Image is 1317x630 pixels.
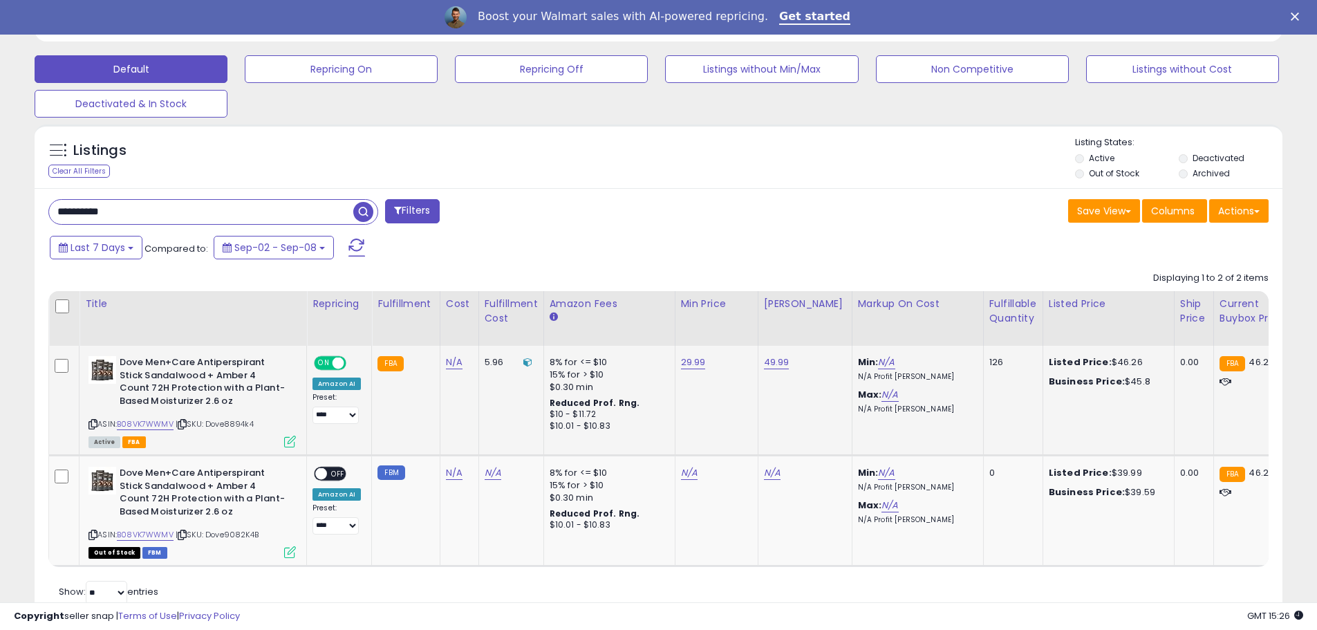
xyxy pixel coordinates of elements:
[88,547,140,559] span: All listings that are currently out of stock and unavailable for purchase on Amazon
[989,467,1032,479] div: 0
[550,519,664,531] div: $10.01 - $10.83
[50,236,142,259] button: Last 7 Days
[1089,152,1114,164] label: Active
[1291,12,1305,21] div: Close
[176,418,254,429] span: | SKU: Dove8894k4
[876,55,1069,83] button: Non Competitive
[1193,152,1244,164] label: Deactivated
[234,241,317,254] span: Sep-02 - Sep-08
[315,358,333,369] span: ON
[550,492,664,504] div: $0.30 min
[1193,167,1230,179] label: Archived
[1049,467,1164,479] div: $39.99
[1049,486,1164,499] div: $39.59
[35,90,227,118] button: Deactivated & In Stock
[1220,356,1245,371] small: FBA
[1249,466,1274,479] span: 46.26
[878,355,895,369] a: N/A
[312,503,361,535] div: Preset:
[1249,355,1274,369] span: 46.26
[1180,467,1203,479] div: 0.00
[120,467,288,521] b: Dove Men+Care Antiperspirant Stick Sandalwood + Amber 4 Count 72H Protection with a Plant-Based M...
[665,55,858,83] button: Listings without Min/Max
[989,356,1032,369] div: 126
[1049,356,1164,369] div: $46.26
[214,236,334,259] button: Sep-02 - Sep-08
[478,10,768,24] div: Boost your Walmart sales with AI-powered repricing.
[550,297,669,311] div: Amazon Fees
[1049,355,1112,369] b: Listed Price:
[858,405,973,414] p: N/A Profit [PERSON_NAME]
[48,165,110,178] div: Clear All Filters
[88,436,120,448] span: All listings currently available for purchase on Amazon
[1247,609,1303,622] span: 2025-09-16 15:26 GMT
[14,609,64,622] strong: Copyright
[88,467,116,494] img: 61w6RnM2iSL._SL40_.jpg
[764,355,790,369] a: 49.99
[881,499,898,512] a: N/A
[1089,167,1139,179] label: Out of Stock
[14,610,240,623] div: seller snap | |
[858,466,879,479] b: Min:
[779,10,850,25] a: Get started
[681,355,706,369] a: 29.99
[1086,55,1279,83] button: Listings without Cost
[1220,467,1245,482] small: FBA
[312,393,361,424] div: Preset:
[88,356,116,384] img: 61w6RnM2iSL._SL40_.jpg
[71,241,125,254] span: Last 7 Days
[73,141,127,160] h5: Listings
[176,529,259,540] span: | SKU: Dove9082K4B
[377,297,433,311] div: Fulfillment
[312,378,361,390] div: Amazon AI
[858,515,973,525] p: N/A Profit [PERSON_NAME]
[858,499,882,512] b: Max:
[550,479,664,492] div: 15% for > $10
[179,609,240,622] a: Privacy Policy
[117,418,174,430] a: B08VK7WWMV
[681,297,752,311] div: Min Price
[878,466,895,480] a: N/A
[550,397,640,409] b: Reduced Prof. Rng.
[142,547,167,559] span: FBM
[144,242,208,255] span: Compared to:
[989,297,1037,326] div: Fulfillable Quantity
[858,372,973,382] p: N/A Profit [PERSON_NAME]
[59,585,158,598] span: Show: entries
[122,436,146,448] span: FBA
[88,356,296,446] div: ASIN:
[1180,356,1203,369] div: 0.00
[312,297,366,311] div: Repricing
[117,529,174,541] a: B08VK7WWMV
[1180,297,1208,326] div: Ship Price
[312,488,361,501] div: Amazon AI
[327,468,349,480] span: OFF
[377,465,404,480] small: FBM
[764,297,846,311] div: [PERSON_NAME]
[485,356,533,369] div: 5.96
[245,55,438,83] button: Repricing On
[550,381,664,393] div: $0.30 min
[120,356,288,411] b: Dove Men+Care Antiperspirant Stick Sandalwood + Amber 4 Count 72H Protection with a Plant-Based M...
[1049,376,1164,388] div: $45.8
[550,311,558,324] small: Amazon Fees.
[550,409,664,420] div: $10 - $11.72
[858,297,978,311] div: Markup on Cost
[1075,136,1282,149] p: Listing States:
[445,6,467,28] img: Profile image for Adrian
[1153,272,1269,285] div: Displaying 1 to 2 of 2 items
[550,420,664,432] div: $10.01 - $10.83
[485,466,501,480] a: N/A
[1142,199,1207,223] button: Columns
[1209,199,1269,223] button: Actions
[446,297,473,311] div: Cost
[858,355,879,369] b: Min:
[550,356,664,369] div: 8% for <= $10
[1049,297,1168,311] div: Listed Price
[550,467,664,479] div: 8% for <= $10
[485,297,538,326] div: Fulfillment Cost
[455,55,648,83] button: Repricing Off
[446,355,463,369] a: N/A
[852,291,983,346] th: The percentage added to the cost of goods (COGS) that forms the calculator for Min & Max prices.
[85,297,301,311] div: Title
